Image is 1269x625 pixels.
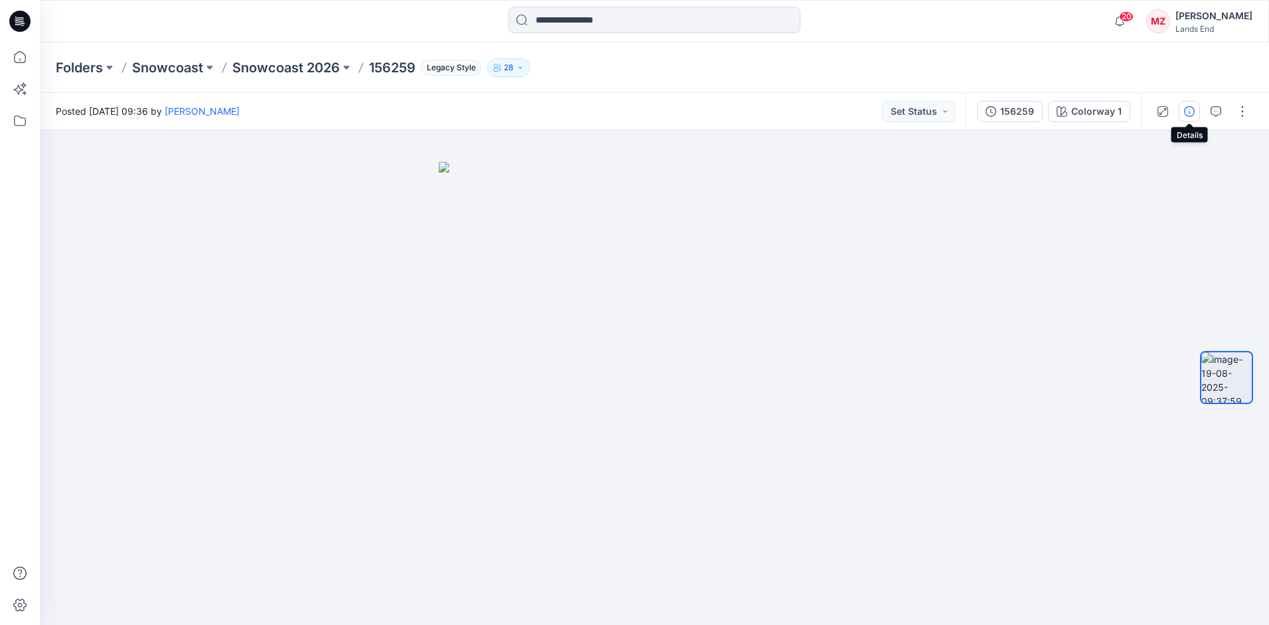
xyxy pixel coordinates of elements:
a: Folders [56,58,103,77]
div: Colorway 1 [1071,104,1122,119]
p: 156259 [369,58,415,77]
a: [PERSON_NAME] [165,105,240,117]
div: MZ [1146,9,1170,33]
div: 156259 [1000,104,1034,119]
span: Posted [DATE] 09:36 by [56,104,240,118]
a: Snowcoast 2026 [232,58,340,77]
a: Snowcoast [132,58,203,77]
button: 28 [487,58,530,77]
div: [PERSON_NAME] [1175,8,1252,24]
button: Legacy Style [415,58,482,77]
img: image-19-08-2025-09:37:59 [1201,352,1252,403]
button: Colorway 1 [1048,101,1130,122]
img: eyJhbGciOiJIUzI1NiIsImtpZCI6IjAiLCJzbHQiOiJzZXMiLCJ0eXAiOiJKV1QifQ.eyJkYXRhIjp7InR5cGUiOiJzdG9yYW... [439,162,870,625]
p: 28 [504,60,514,75]
button: 156259 [977,101,1043,122]
span: 20 [1119,11,1134,22]
button: Details [1179,101,1200,122]
div: Lands End [1175,24,1252,34]
span: Legacy Style [421,60,482,76]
